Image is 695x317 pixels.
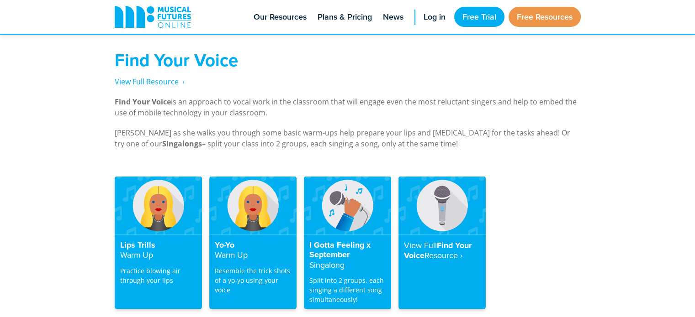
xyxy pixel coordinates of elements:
[115,97,171,107] strong: Find Your Voice
[115,96,581,118] p: is an approach to vocal work in the classroom that will engage even the most reluctant singers an...
[309,240,386,270] h4: I Gotta Feeling x September
[120,266,196,285] p: Practice blowing air through your lips
[162,139,202,149] strong: Singalongs
[215,249,248,260] strong: Warm Up
[304,177,391,309] a: I Gotta Feeling x SeptemberSingalong Split into 2 groups, each singing a different song simultane...
[398,177,486,309] a: View FullFind Your VoiceResource‎ ›
[209,177,297,309] a: Yo-YoWarm Up Resemble the trick shots of a yo-yo using your voice
[383,11,403,23] span: News
[424,249,462,261] strong: Resource‎ ›
[309,259,345,270] strong: Singalong
[424,11,446,23] span: Log in
[120,249,153,260] strong: Warm Up
[115,77,185,87] a: View Full Resource‎‏‏‎ ‎ ›
[115,47,238,73] strong: Find Your Voice
[318,11,372,23] span: Plans & Pricing
[120,240,196,260] h4: Lips Trills
[404,239,437,251] strong: View Full
[115,127,581,149] p: [PERSON_NAME] as she walks you through some basic warm-ups help prepare your lips and [MEDICAL_DA...
[215,266,291,295] p: Resemble the trick shots of a yo-yo using your voice
[115,177,202,309] a: Lips TrillsWarm Up Practice blowing air through your lips
[404,240,480,261] h4: Find Your Voice
[215,240,291,260] h4: Yo-Yo
[254,11,307,23] span: Our Resources
[509,7,581,27] a: Free Resources
[309,275,386,304] p: Split into 2 groups, each singing a different song simultaneously!
[454,7,504,27] a: Free Trial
